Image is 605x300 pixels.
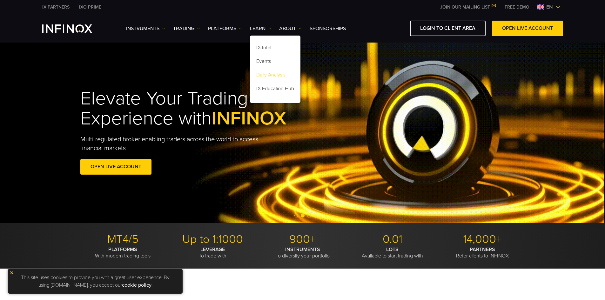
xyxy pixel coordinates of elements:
[410,21,486,36] a: LOGIN TO CLIENT AREA
[80,246,165,259] p: With modern trading tools
[74,4,106,10] a: INFINOX
[544,3,555,11] span: en
[11,272,179,290] p: This site uses cookies to provide you with a great user experience. By using [DOMAIN_NAME], you a...
[470,246,495,253] strong: PARTNERS
[208,25,242,32] a: PLATFORMS
[250,25,271,32] a: Learn
[310,25,346,32] a: SPONSORSHIPS
[492,21,563,36] a: OPEN LIVE ACCOUNT
[250,69,300,83] a: Daily Analysis
[173,25,200,32] a: TRADING
[301,214,305,217] span: Go to slide 2
[279,25,302,32] a: ABOUT
[500,4,534,10] a: INFINOX MENU
[350,232,435,246] p: 0.01
[440,232,525,246] p: 14,000+
[435,4,500,10] a: JOIN OUR MAILING LIST
[80,159,151,175] a: OPEN LIVE ACCOUNT
[37,4,74,10] a: INFINOX
[250,83,300,97] a: IX Education Hub
[126,25,165,32] a: Instruments
[260,232,345,246] p: 900+
[10,270,14,275] img: yellow close icon
[440,246,525,259] p: Refer clients to INFINOX
[80,232,165,246] p: MT4/5
[200,246,225,253] strong: LEVERAGE
[122,282,151,288] a: cookie policy
[250,42,300,56] a: IX Intel
[212,107,286,130] span: INFINOX
[80,89,316,129] h1: Elevate Your Trading Experience with
[170,232,255,246] p: Up to 1:1000
[80,135,269,153] p: Multi-regulated broker enabling traders across the world to access financial markets
[386,246,399,253] strong: LOTS
[307,214,311,217] span: Go to slide 3
[294,214,298,217] span: Go to slide 1
[108,246,137,253] strong: PLATFORMS
[285,246,320,253] strong: INSTRUMENTS
[170,246,255,259] p: To trade with
[250,56,300,69] a: Events
[350,246,435,259] p: Available to start trading with
[42,24,107,33] a: INFINOX Logo
[260,246,345,259] p: To diversify your portfolio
